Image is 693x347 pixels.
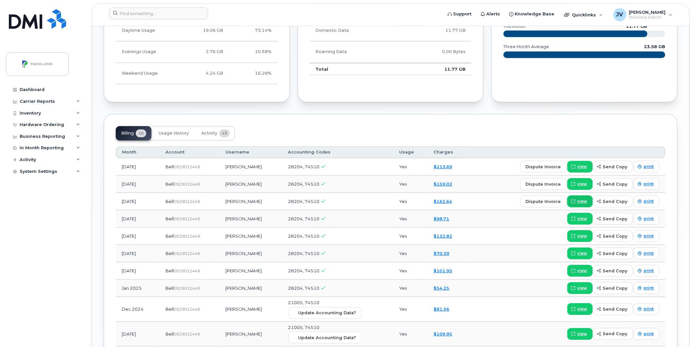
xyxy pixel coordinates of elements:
[603,216,628,222] span: send copy
[310,63,400,75] td: Total
[220,193,282,210] td: [PERSON_NAME]
[629,15,666,20] span: Wireless Admin
[603,285,628,291] span: send copy
[577,285,587,291] span: view
[634,328,660,340] a: print
[593,282,633,294] button: send copy
[220,228,282,245] td: [PERSON_NAME]
[288,181,320,187] span: 28204, 74510
[229,41,277,63] td: 10.58%
[644,181,654,187] span: print
[400,63,471,75] td: 11.77 GB
[116,20,175,41] td: Daytime Usage
[577,181,587,187] span: view
[567,282,593,294] a: view
[644,268,654,274] span: print
[634,282,660,294] a: print
[634,213,660,225] a: print
[434,306,450,312] a: $81.56
[644,44,666,49] text: 23.58 GB
[593,178,633,190] button: send copy
[166,285,174,291] span: Bell
[174,216,200,221] span: 0529012449
[434,181,453,187] a: $159.02
[644,331,654,337] span: print
[567,303,593,315] a: view
[116,280,160,297] td: Jan 2025
[577,306,587,312] span: view
[434,285,450,291] a: $54.25
[393,228,428,245] td: Yes
[577,198,587,204] span: view
[109,8,208,19] input: Find something...
[567,161,593,173] a: view
[310,41,400,63] td: Roaming Data
[603,181,628,187] span: send copy
[174,307,200,312] span: 0529012449
[520,178,567,190] button: dispute invoice
[174,164,200,169] span: 0529012449
[644,306,654,312] span: print
[487,11,500,17] span: Alerts
[166,306,174,312] span: Bell
[175,41,229,63] td: 2.76 GB
[634,195,660,207] a: print
[116,41,278,63] tr: Weekdays from 6:00pm to 8:00am
[567,195,593,207] a: view
[393,193,428,210] td: Yes
[174,251,200,256] span: 0529012449
[634,265,660,277] a: print
[567,230,593,242] a: view
[453,11,472,17] span: Support
[220,158,282,175] td: [PERSON_NAME]
[593,195,633,207] button: send copy
[593,303,633,315] button: send copy
[593,247,633,259] button: send copy
[616,11,623,19] span: JV
[116,41,175,63] td: Evenings Usage
[288,199,320,204] span: 28204, 74510
[577,331,587,337] span: view
[393,210,428,228] td: Yes
[174,286,200,291] span: 0529012449
[393,245,428,262] td: Yes
[166,233,174,239] span: Bell
[567,178,593,190] a: view
[116,146,160,158] th: Month
[505,8,559,21] a: Knowledge Base
[160,146,220,158] th: Account
[116,262,160,280] td: [DATE]
[520,161,567,173] button: dispute invoice
[593,328,633,340] button: send copy
[298,335,356,341] span: Update Accounting Data?
[644,233,654,239] span: print
[434,331,453,337] a: $109.95
[434,251,450,256] a: $70.39
[577,233,587,239] span: view
[220,210,282,228] td: [PERSON_NAME]
[393,175,428,193] td: Yes
[577,164,587,170] span: view
[116,63,175,84] td: Weekend Usage
[603,233,628,239] span: send copy
[644,285,654,291] span: print
[567,247,593,259] a: view
[593,265,633,277] button: send copy
[577,216,587,222] span: view
[434,233,453,239] a: $132.82
[603,331,628,337] span: send copy
[220,280,282,297] td: [PERSON_NAME]
[567,328,593,340] a: view
[593,161,633,173] button: send copy
[116,297,160,322] td: Dec 2024
[443,8,476,21] a: Support
[116,63,278,84] tr: Friday from 6:00pm to Monday 8:00am
[515,11,555,17] span: Knowledge Base
[393,297,428,322] td: Yes
[503,44,549,49] text: three month average
[603,164,628,170] span: send copy
[159,131,189,136] span: Usage History
[603,306,628,312] span: send copy
[644,250,654,256] span: print
[288,164,320,169] span: 28204, 74510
